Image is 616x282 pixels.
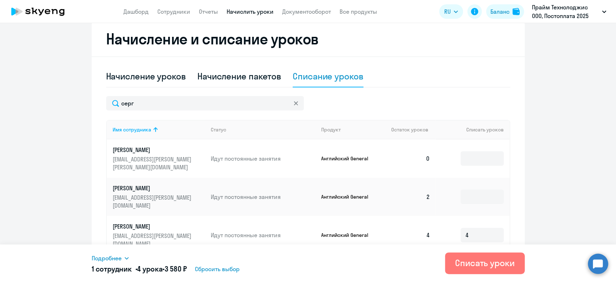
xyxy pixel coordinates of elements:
div: Статус [211,126,315,133]
p: Идут постоянные занятия [211,231,315,239]
div: Статус [211,126,226,133]
a: Сотрудники [157,8,190,15]
p: Английский General [321,232,375,238]
p: [PERSON_NAME] [113,184,193,192]
span: Остаток уроков [391,126,428,133]
span: Подробнее [92,254,122,263]
div: Продукт [321,126,385,133]
p: [PERSON_NAME] [113,222,193,230]
a: Начислить уроки [227,8,274,15]
span: 4 урока [137,264,162,273]
td: 0 [385,139,436,178]
th: Списать уроков [436,120,509,139]
div: Остаток уроков [391,126,436,133]
p: Прайм Технолоджис ООО, Постоплата 2025 [532,3,599,20]
a: [PERSON_NAME][EMAIL_ADDRESS][PERSON_NAME][DOMAIN_NAME] [113,184,205,209]
p: Идут постоянные занятия [211,155,315,162]
p: [EMAIL_ADDRESS][PERSON_NAME][DOMAIN_NAME] [113,232,193,248]
a: [PERSON_NAME][EMAIL_ADDRESS][PERSON_NAME][DOMAIN_NAME] [113,222,205,248]
span: Сбросить выбор [195,265,240,273]
button: Балансbalance [486,4,524,19]
div: Имя сотрудника [113,126,151,133]
div: Баланс [490,7,510,16]
input: Поиск по имени, email, продукту или статусу [106,96,304,110]
p: Английский General [321,194,375,200]
div: Списать уроки [455,257,515,269]
a: Отчеты [199,8,218,15]
a: Все продукты [340,8,377,15]
td: 4 [385,216,436,254]
div: Начисление пакетов [197,70,281,82]
div: Продукт [321,126,341,133]
span: RU [444,7,451,16]
div: Списание уроков [293,70,363,82]
p: [EMAIL_ADDRESS][PERSON_NAME][PERSON_NAME][DOMAIN_NAME] [113,155,193,171]
p: Английский General [321,155,375,162]
a: Дашборд [123,8,149,15]
p: [PERSON_NAME] [113,146,193,154]
td: 2 [385,178,436,216]
span: 3 580 ₽ [165,264,187,273]
div: Начисление уроков [106,70,186,82]
p: [EMAIL_ADDRESS][PERSON_NAME][DOMAIN_NAME] [113,194,193,209]
img: balance [512,8,520,15]
a: [PERSON_NAME][EMAIL_ADDRESS][PERSON_NAME][PERSON_NAME][DOMAIN_NAME] [113,146,205,171]
button: Прайм Технолоджис ООО, Постоплата 2025 [528,3,610,20]
h2: Начисление и списание уроков [106,30,510,48]
a: Документооборот [282,8,331,15]
p: Идут постоянные занятия [211,193,315,201]
button: Списать уроки [445,252,525,274]
button: RU [439,4,463,19]
div: Имя сотрудника [113,126,205,133]
h5: 1 сотрудник • • [92,264,187,274]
